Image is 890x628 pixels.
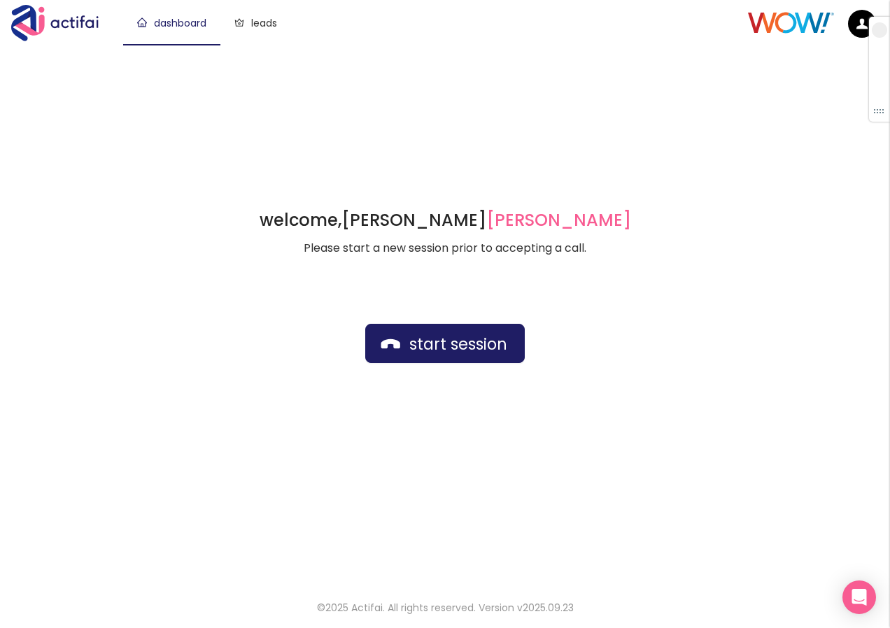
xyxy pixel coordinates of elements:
div: Open Intercom Messenger [842,580,876,614]
img: Actifai Logo [11,5,112,41]
span: [PERSON_NAME] [486,208,631,231]
img: default.png [848,10,876,38]
h1: welcome, [260,209,631,231]
strong: [PERSON_NAME] [341,208,631,231]
a: leads [234,16,277,30]
p: Please start a new session prior to accepting a call. [260,240,631,257]
img: Client Logo [748,12,834,34]
button: start session [365,324,525,363]
a: dashboard [137,16,206,30]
